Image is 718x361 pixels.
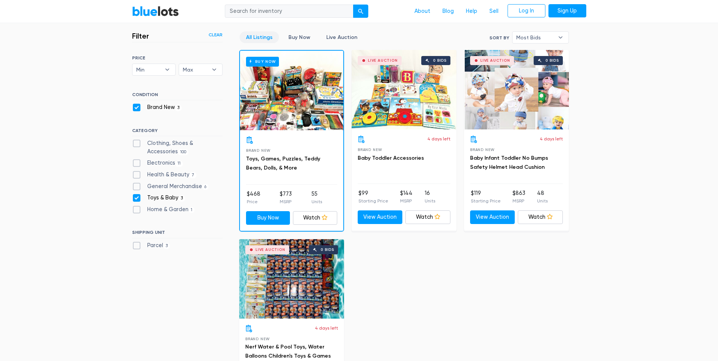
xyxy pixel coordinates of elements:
span: 6 [202,184,209,190]
a: Baby Infant Toddler No Bumps Safety Helmet Head Cushion [470,155,548,170]
label: Clothing, Shoes & Accessories [132,139,223,156]
div: 0 bids [433,59,447,62]
div: Live Auction [368,59,398,62]
label: Home & Garden [132,205,195,214]
a: Sign Up [548,4,586,18]
a: Blog [436,4,460,19]
p: Units [311,198,322,205]
span: 11 [175,161,183,167]
a: Live Auction 0 bids [352,50,456,129]
label: Health & Beauty [132,171,197,179]
li: $863 [512,189,525,204]
h6: CATEGORY [132,128,223,136]
a: BlueLots [132,6,179,17]
span: 3 [175,105,182,111]
div: 0 bids [545,59,559,62]
span: Brand New [245,337,270,341]
span: 3 [163,243,170,249]
p: 4 days left [427,135,450,142]
span: Brand New [246,148,271,152]
li: $468 [247,190,260,205]
h3: Filter [132,31,149,40]
a: Clear [209,31,223,38]
h6: CONDITION [132,92,223,100]
li: 48 [537,189,548,204]
h6: SHIPPING UNIT [132,230,223,238]
a: Toys, Games, Puzzles, Teddy Bears, Dolls, & More [246,156,320,171]
label: General Merchandise [132,182,209,191]
a: Watch [405,210,450,224]
li: 55 [311,190,322,205]
a: About [408,4,436,19]
input: Search for inventory [225,5,354,18]
label: Electronics [132,159,183,167]
li: $99 [358,189,388,204]
a: Watch [293,211,337,225]
a: Watch [518,210,563,224]
a: Help [460,4,483,19]
h6: PRICE [132,55,223,61]
a: View Auction [470,210,515,224]
span: Max [183,64,208,75]
a: Live Auction 0 bids [464,50,569,129]
b: ▾ [159,64,175,75]
a: Log In [508,4,545,18]
a: View Auction [358,210,403,224]
p: Units [425,198,435,204]
label: Toys & Baby [132,194,185,202]
a: Live Auction 0 bids [239,239,344,319]
a: Buy Now [246,211,290,225]
div: Live Auction [255,248,285,252]
p: Price [247,198,260,205]
span: Brand New [470,148,495,152]
li: $773 [280,190,292,205]
span: 100 [178,149,189,155]
label: Parcel [132,241,170,250]
b: ▾ [206,64,222,75]
span: 3 [178,195,185,201]
label: Brand New [132,103,182,112]
p: Starting Price [358,198,388,204]
a: Live Auction [320,31,364,43]
span: 1 [188,207,195,213]
div: 0 bids [321,248,334,252]
li: $144 [400,189,413,204]
li: $119 [471,189,501,204]
p: MSRP [512,198,525,204]
a: Buy Now [282,31,317,43]
span: 7 [189,172,197,178]
b: ▾ [553,32,568,43]
p: MSRP [280,198,292,205]
a: All Listings [240,31,279,43]
span: Most Bids [516,32,554,43]
a: Nerf Water & Pool Toys, Water Balloons Children's Toys & Games [245,344,331,359]
span: Min [136,64,161,75]
p: Starting Price [471,198,501,204]
p: MSRP [400,198,413,204]
p: 4 days left [315,325,338,331]
a: Sell [483,4,505,19]
h6: Buy Now [246,57,279,66]
p: Units [537,198,548,204]
a: Buy Now [240,51,343,130]
div: Live Auction [480,59,510,62]
li: 16 [425,189,435,204]
a: Baby Toddler Accessories [358,155,424,161]
span: Brand New [358,148,382,152]
label: Sort By [489,34,509,41]
p: 4 days left [540,135,563,142]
